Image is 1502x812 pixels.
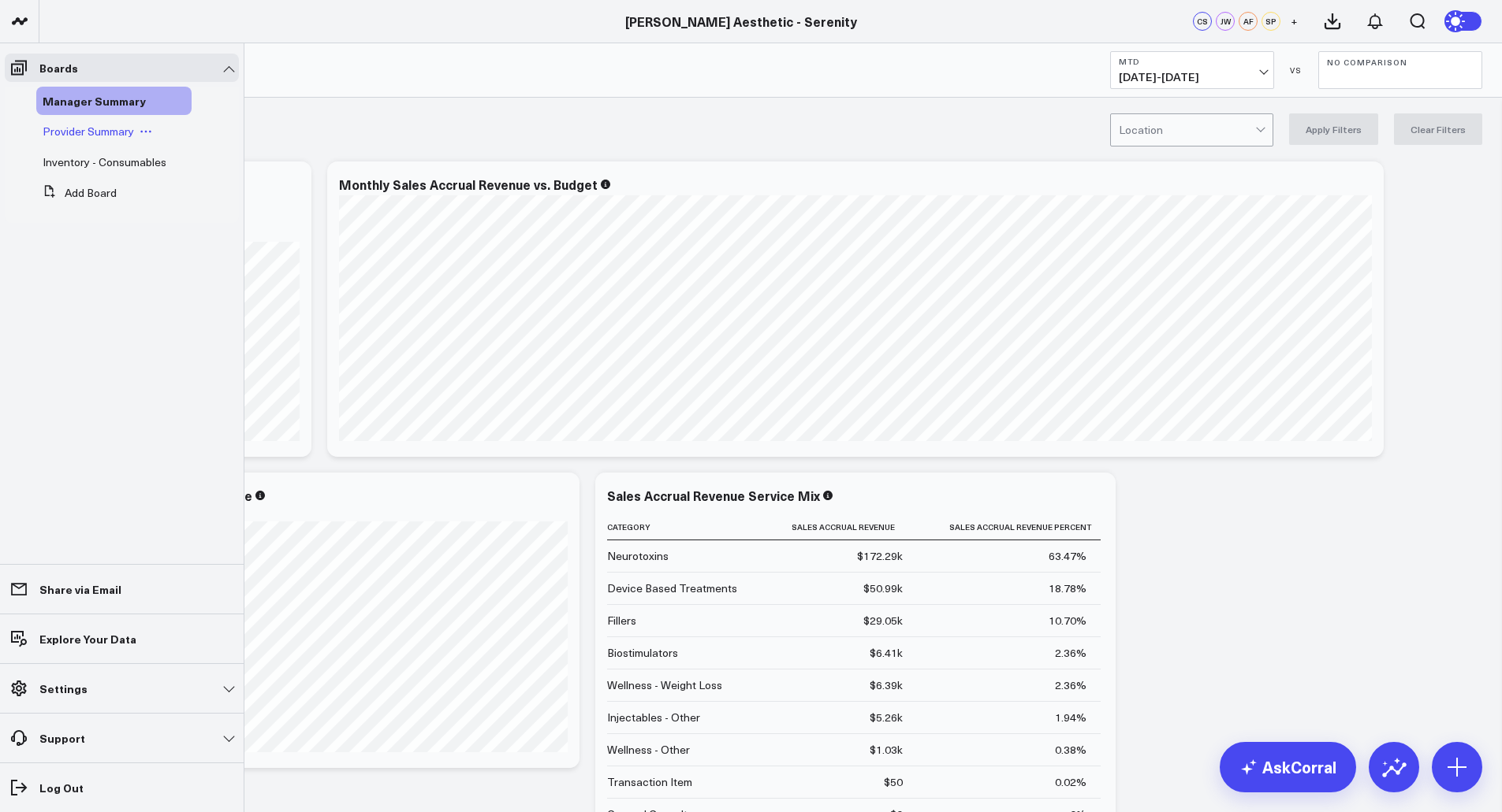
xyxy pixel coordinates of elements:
p: Log Out [39,781,84,794]
div: Monthly Sales Accrual Revenue vs. Budget [339,176,598,193]
div: 18.78% [1049,580,1086,596]
div: Device Based Treatments [607,580,737,596]
div: $6.41k [870,645,903,661]
a: AskCorral [1220,742,1356,792]
div: CS [1193,12,1212,31]
button: Clear Filters [1394,113,1482,145]
div: 10.70% [1049,613,1086,628]
div: 2.36% [1055,677,1086,693]
a: Log Out [5,773,239,802]
span: Provider Summary [43,124,134,139]
div: $172.29k [857,548,903,564]
th: Sales Accrual Revenue Percent [917,514,1101,540]
div: AF [1239,12,1258,31]
div: 0.02% [1055,774,1086,790]
p: Explore Your Data [39,632,136,645]
div: $29.05k [863,613,903,628]
b: No Comparison [1327,57,1474,67]
div: $50.99k [863,580,903,596]
p: Support [39,732,85,744]
p: Settings [39,682,88,695]
button: No Comparison [1318,51,1482,89]
button: MTD[DATE]-[DATE] [1110,51,1274,89]
div: Fillers [607,613,636,628]
div: $1.03k [870,742,903,758]
span: [DATE] - [DATE] [1119,71,1265,83]
div: Injectables - Other [607,710,700,725]
a: Provider Summary [43,125,134,138]
a: Inventory - Consumables [43,156,166,169]
th: Category [607,514,765,540]
button: Apply Filters [1289,113,1378,145]
button: Add Board [36,179,117,207]
div: Wellness - Other [607,742,690,758]
div: Biostimulators [607,645,678,661]
div: 63.47% [1049,548,1086,564]
div: Transaction Item [607,774,692,790]
div: $6.39k [870,677,903,693]
div: Sales Accrual Revenue Service Mix [607,487,820,504]
div: JW [1216,12,1235,31]
button: + [1284,12,1303,31]
p: Boards [39,61,78,74]
div: VS [1282,65,1310,75]
div: $5.26k [870,710,903,725]
a: Manager Summary [43,95,146,107]
a: [PERSON_NAME] Aesthetic - Serenity [625,13,857,30]
div: SP [1262,12,1280,31]
p: Share via Email [39,583,121,595]
div: $50 [884,774,903,790]
span: Inventory - Consumables [43,154,166,169]
span: Manager Summary [43,93,146,109]
span: + [1291,16,1298,27]
div: 1.94% [1055,710,1086,725]
b: MTD [1119,57,1265,66]
th: Sales Accrual Revenue [765,514,917,540]
div: 0.38% [1055,742,1086,758]
div: Wellness - Weight Loss [607,677,722,693]
div: Neurotoxins [607,548,669,564]
div: 2.36% [1055,645,1086,661]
